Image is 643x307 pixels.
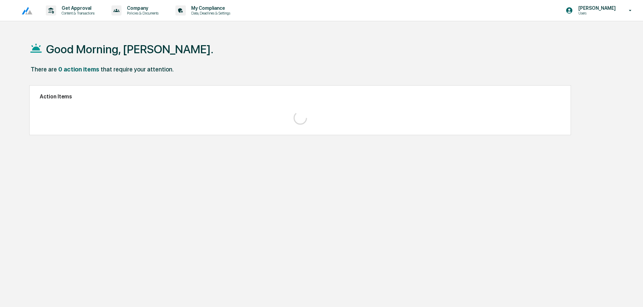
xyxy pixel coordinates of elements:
[40,93,561,100] h2: Action Items
[122,5,162,11] p: Company
[101,66,174,73] div: that require your attention.
[573,5,619,11] p: [PERSON_NAME]
[31,66,57,73] div: There are
[16,6,32,15] img: logo
[58,66,99,73] div: 0 action items
[186,11,234,16] p: Data, Deadlines & Settings
[46,42,213,56] h1: Good Morning, [PERSON_NAME].
[573,11,619,16] p: Users
[186,5,234,11] p: My Compliance
[56,5,98,11] p: Get Approval
[122,11,162,16] p: Policies & Documents
[56,11,98,16] p: Content & Transactions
